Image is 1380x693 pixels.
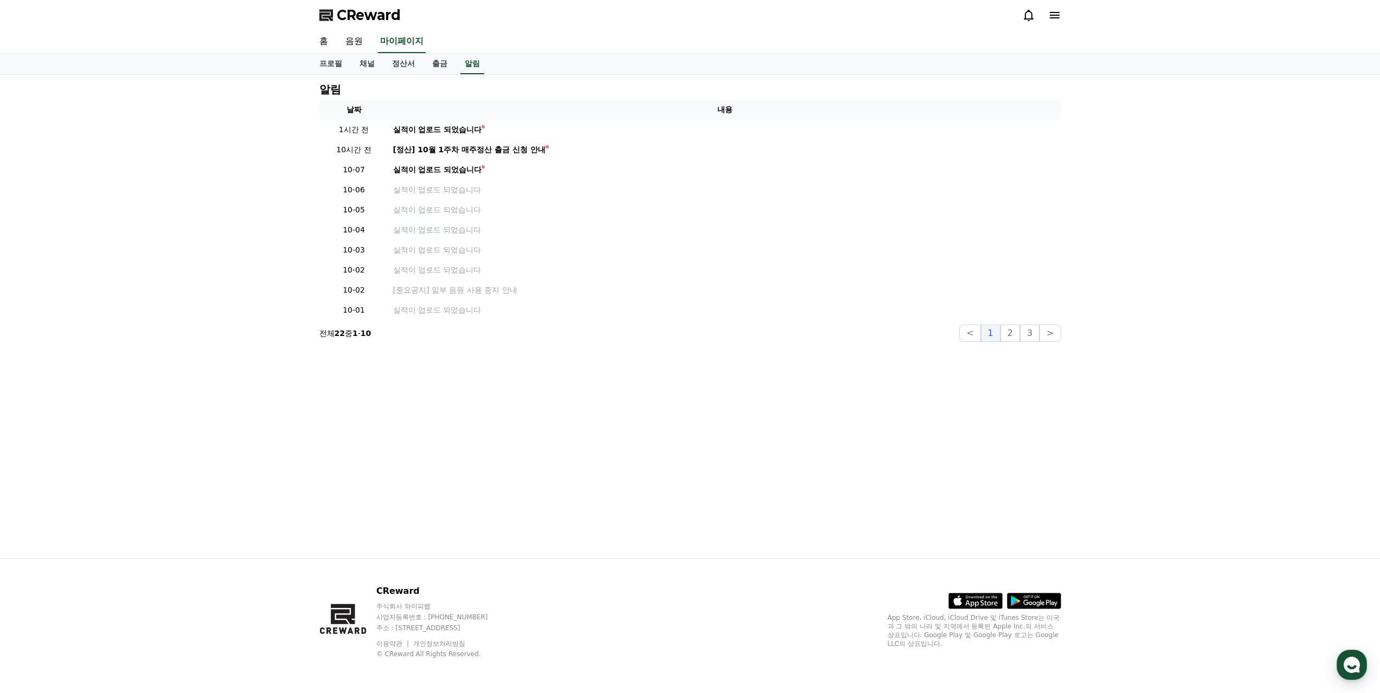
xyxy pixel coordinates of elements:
a: 실적이 업로드 되었습니다 [393,124,1057,135]
a: 채널 [351,54,383,74]
a: [중요공지] 일부 음원 사용 중지 안내 [393,284,1057,296]
a: 실적이 업로드 되었습니다 [393,264,1057,276]
p: 10-02 [324,264,384,276]
span: 대화 [99,360,112,369]
button: < [959,325,980,342]
p: 10-03 [324,244,384,256]
span: 홈 [34,360,41,368]
strong: 1 [352,329,358,338]
button: 3 [1020,325,1039,342]
span: CReward [337,7,401,24]
a: 프로필 [311,54,351,74]
p: 전체 중 - [319,328,371,339]
div: [정산] 10월 1주차 매주정산 출금 신청 안내 [393,144,545,156]
p: © CReward All Rights Reserved. [376,650,509,658]
a: 실적이 업로드 되었습니다 [393,224,1057,236]
button: 1 [981,325,1000,342]
a: 이용약관 [376,640,410,647]
a: 음원 [337,30,371,53]
th: 내용 [389,100,1061,120]
th: 날짜 [319,100,389,120]
a: 홈 [3,344,72,371]
p: 10-05 [324,204,384,216]
a: 실적이 업로드 되었습니다 [393,204,1057,216]
strong: 22 [335,329,345,338]
a: 홈 [311,30,337,53]
p: 10-04 [324,224,384,236]
p: 10-06 [324,184,384,196]
div: 실적이 업로드 되었습니다 [393,124,482,135]
p: 주식회사 와이피랩 [376,602,509,611]
a: 실적이 업로드 되었습니다 [393,164,1057,176]
a: 알림 [460,54,484,74]
a: 정산서 [383,54,423,74]
p: 10시간 전 [324,144,384,156]
a: 실적이 업로드 되었습니다 [393,305,1057,316]
button: 2 [1000,325,1020,342]
div: 실적이 업로드 되었습니다 [393,164,482,176]
a: 마이페이지 [378,30,426,53]
a: 실적이 업로드 되었습니다 [393,244,1057,256]
p: App Store, iCloud, iCloud Drive 및 iTunes Store는 미국과 그 밖의 나라 및 지역에서 등록된 Apple Inc.의 서비스 상표입니다. Goo... [888,613,1061,648]
h4: 알림 [319,83,341,95]
p: 10-02 [324,284,384,296]
a: CReward [319,7,401,24]
a: 실적이 업로드 되었습니다 [393,184,1057,196]
p: CReward [376,585,509,598]
a: 대화 [72,344,140,371]
p: 10-07 [324,164,384,176]
button: > [1039,325,1061,342]
a: 출금 [423,54,456,74]
strong: 10 [361,329,371,338]
p: 1시간 전 [324,124,384,135]
a: [정산] 10월 1주차 매주정산 출금 신청 안내 [393,144,1057,156]
a: 설정 [140,344,208,371]
span: 설정 [168,360,181,368]
p: 주소 : [STREET_ADDRESS] [376,624,509,632]
a: 개인정보처리방침 [413,640,465,647]
p: 사업자등록번호 : [PHONE_NUMBER] [376,613,509,621]
p: 10-01 [324,305,384,316]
